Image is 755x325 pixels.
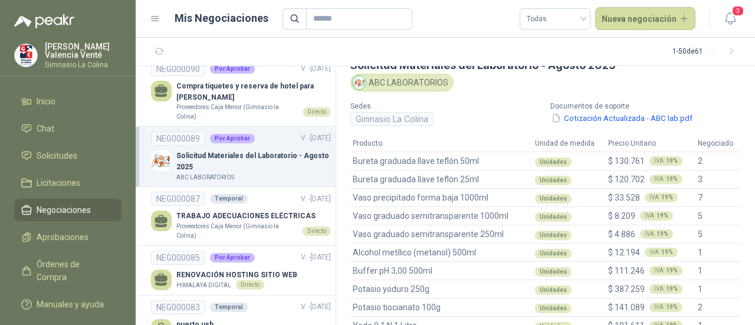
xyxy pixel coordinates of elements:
span: $ 111.246 [608,264,645,277]
div: IVA [640,229,673,239]
div: IVA [640,211,673,221]
div: Unidades [535,194,572,203]
b: 19 % [666,304,678,310]
b: 19 % [656,213,668,219]
p: Sedes [350,101,541,112]
div: IVA [649,284,682,294]
span: V. - [DATE] [301,134,331,142]
span: Negociaciones [37,203,91,216]
div: Temporal [210,194,248,203]
span: V. - [DATE] [301,253,331,261]
a: NEG000087TemporalV. -[DATE] TRABAJO ADECUACIONES ELÉCTRICASProveedores Caja Menor (Gimnasio la Co... [151,192,331,240]
div: IVA [645,193,678,202]
span: $ 4.886 [608,228,635,241]
span: 3 [731,5,744,17]
td: 7 [695,188,741,206]
td: 1 [695,280,741,298]
span: V. - [DATE] [301,64,331,73]
div: Unidades [535,285,572,295]
td: 1 [695,243,741,261]
span: Todas [527,10,583,28]
a: NEG000085Por AprobarV. -[DATE] RENOVACIÓN HOSTING SITIO WEBHIMALAYA DIGITALDirecto [151,251,331,290]
div: IVA [649,175,682,184]
button: Nueva negociación [595,7,696,31]
div: NEG000083 [151,300,205,314]
img: Company Logo [151,150,172,171]
span: Potasio yoduro 250g [353,283,429,296]
span: Inicio [37,95,55,108]
span: $ 120.702 [608,173,645,186]
div: Por Aprobar [210,64,255,74]
span: Vaso graduado semitransparente 1000ml [353,209,508,222]
div: Unidades [535,249,572,258]
p: Documentos de soporte [550,101,741,112]
div: Directo [236,280,264,290]
span: Bureta graduada llave teflón 25ml [353,173,479,186]
p: TRABAJO ADECUACIONES ELÉCTRICAS [176,211,331,222]
a: NEG000089Por AprobarV. -[DATE] Company LogoSolicitud Materiales del Laboratorio - Agosto 2025ABC ... [151,132,331,182]
td: 2 [695,298,741,316]
div: NEG000089 [151,132,205,146]
b: 19 % [656,231,668,237]
img: Logo peakr [14,14,74,28]
a: Solicitudes [14,145,122,167]
a: Manuales y ayuda [14,293,122,316]
td: 5 [695,225,741,243]
a: Licitaciones [14,172,122,194]
span: Bureta graduada llave teflón 50ml [353,155,479,168]
p: HIMALAYA DIGITAL [176,281,231,290]
div: Directo [303,226,331,236]
span: $ 8.209 [608,209,635,222]
div: Unidades [535,231,572,240]
span: Vaso precipitado forma baja 1000ml [353,191,488,204]
span: V. - [DATE] [301,303,331,311]
span: $ 387.259 [608,283,645,296]
a: Chat [14,117,122,140]
b: 19 % [666,176,678,182]
th: Precio Unitario [606,136,695,152]
td: 5 [695,206,741,225]
span: $ 12.194 [608,246,640,259]
p: Compra tiquetes y reserva de hotel para [PERSON_NAME] [176,81,331,103]
h1: Mis Negociaciones [175,10,268,27]
span: Órdenes de Compra [37,258,110,284]
span: $ 33.528 [608,191,640,204]
b: 19 % [661,195,673,201]
span: V. - [DATE] [301,195,331,203]
div: NEG000085 [151,251,205,265]
span: Aprobaciones [37,231,88,244]
td: 1 [695,261,741,280]
a: Negociaciones [14,199,122,221]
span: Chat [37,122,54,135]
div: NEG000087 [151,192,205,206]
div: NEG000090 [151,62,205,76]
a: Inicio [14,90,122,113]
td: 3 [695,170,741,188]
div: Unidades [535,176,572,185]
div: IVA [649,303,682,312]
div: Unidades [535,267,572,277]
p: [PERSON_NAME] Valencia Venté [45,42,122,59]
span: Licitaciones [37,176,80,189]
div: IVA [649,156,682,166]
span: Solicitudes [37,149,77,162]
div: Unidades [535,157,572,167]
button: Cotización Actualizada - ABC lab.pdf [550,112,694,124]
span: Potasio tiocianato 100g [353,301,441,314]
div: IVA [649,266,682,275]
a: Órdenes de Compra [14,253,122,288]
div: Directo [303,107,331,117]
b: 19 % [666,286,678,292]
span: Vaso graduado semitransparente 250ml [353,228,504,241]
p: Proveedores Caja Menor (Gimnasio la Colina) [176,103,298,121]
b: 19 % [661,250,673,255]
div: Gimnasio La Colina [350,112,434,126]
th: Unidad de medida [533,136,606,152]
b: 19 % [666,158,678,164]
span: Buffer pH 3,00 500ml [353,264,432,277]
b: 19 % [666,268,678,274]
a: Aprobaciones [14,226,122,248]
p: ABC LABORATORIOS [176,173,234,182]
div: Por Aprobar [210,134,255,143]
